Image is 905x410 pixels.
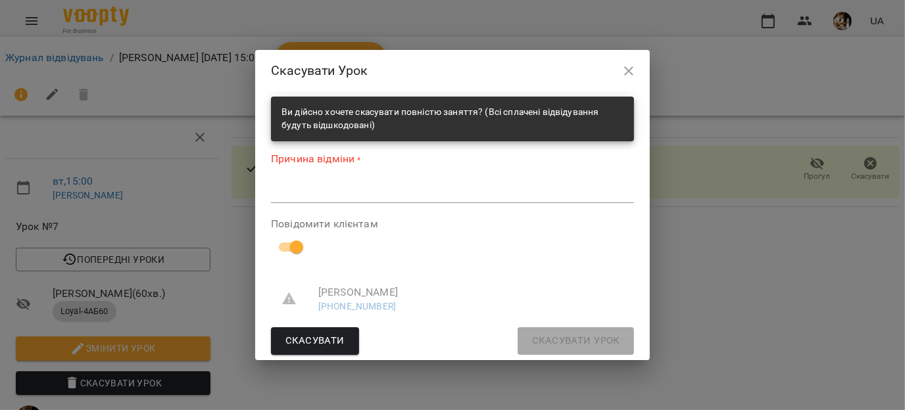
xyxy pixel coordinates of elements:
label: Повідомити клієнтам [271,219,634,229]
a: [PHONE_NUMBER] [318,301,396,311]
span: Скасувати [285,332,345,350]
button: Скасувати [271,327,359,355]
h2: Скасувати Урок [271,60,634,81]
label: Причина відміни [271,152,634,167]
div: Ви дійсно хочете скасувати повністю заняття? (Всі сплачені відвідування будуть відшкодовані) [281,101,624,137]
span: [PERSON_NAME] [318,285,624,300]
